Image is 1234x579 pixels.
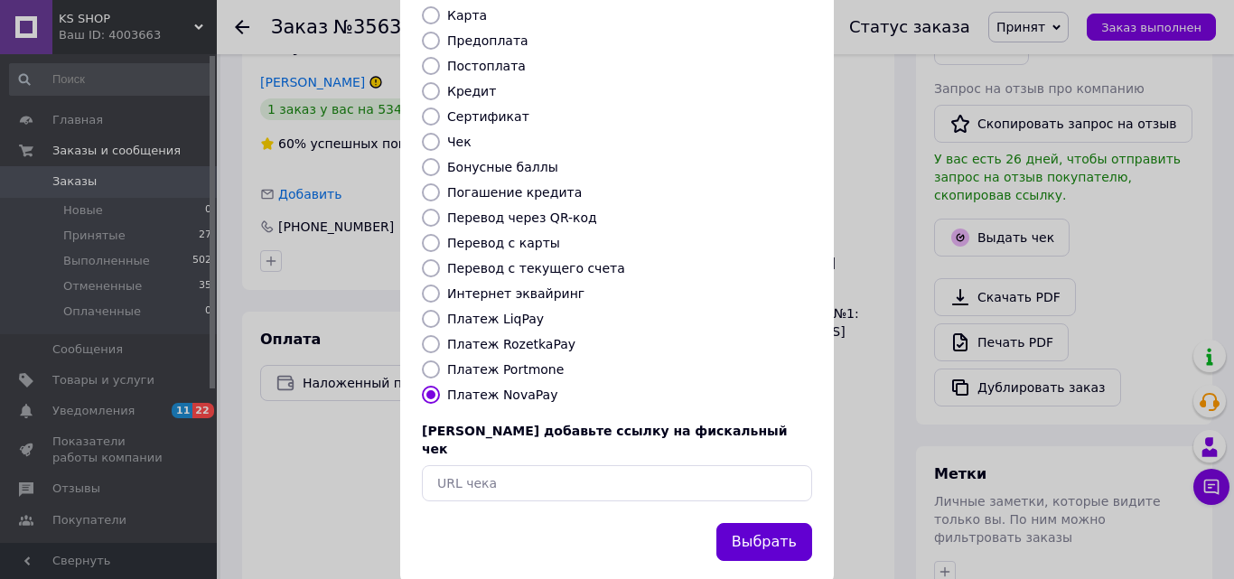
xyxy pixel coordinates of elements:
[447,84,496,98] label: Кредит
[447,362,564,377] label: Платеж Portmone
[447,286,584,301] label: Интернет эквайринг
[447,261,625,275] label: Перевод с текущего счета
[447,236,560,250] label: Перевод с карты
[422,465,812,501] input: URL чека
[447,160,558,174] label: Бонусные баллы
[447,185,582,200] label: Погашение кредита
[447,388,557,402] label: Платеж NovaPay
[422,424,788,456] span: [PERSON_NAME] добавьте ссылку на фискальный чек
[716,523,812,562] button: Выбрать
[447,135,472,149] label: Чек
[447,8,487,23] label: Карта
[447,33,528,48] label: Предоплата
[447,210,597,225] label: Перевод через QR-код
[447,337,575,351] label: Платеж RozetkaPay
[447,59,526,73] label: Постоплата
[447,312,544,326] label: Платеж LiqPay
[447,109,529,124] label: Сертификат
